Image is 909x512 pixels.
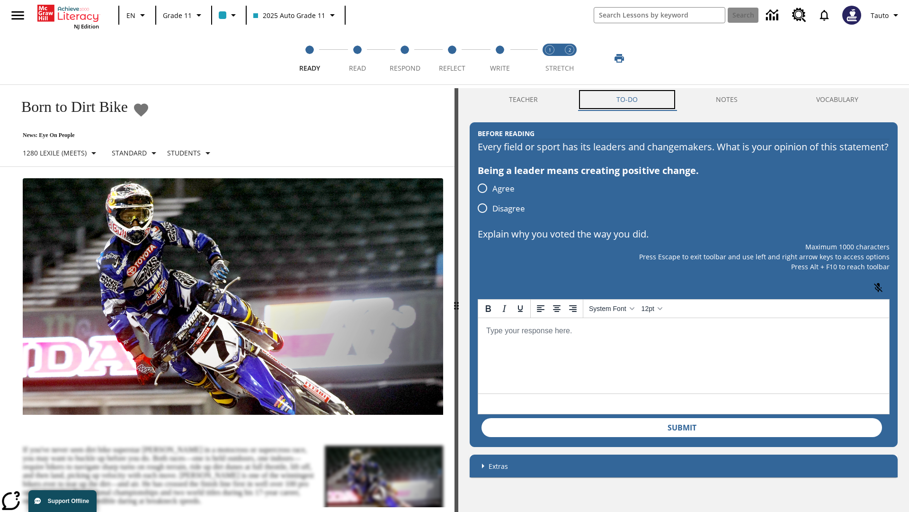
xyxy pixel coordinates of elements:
span: Reflect [439,64,465,73]
text: 2 [569,47,571,53]
a: Resource Center, Will open in new tab [786,2,812,28]
button: Click to activate and allow voice recognition [867,276,890,299]
span: Respond [390,64,420,73]
div: Press Enter or Spacebar and then press right and left arrow keys to move the slider [454,88,458,512]
button: Profile/Settings [867,7,905,24]
button: Font sizes [638,301,666,317]
input: search field [594,8,725,23]
div: activity [458,88,909,512]
span: System Font [589,305,626,312]
span: Support Offline [48,498,89,504]
button: Align center [549,301,565,317]
p: Press Escape to exit toolbar and use left and right arrow keys to access options [478,252,890,262]
span: EN [126,10,135,20]
img: Motocross racer James Stewart flies through the air on his dirt bike. [23,178,443,415]
button: Read step 2 of 5 [330,32,384,84]
button: Select a new avatar [837,3,867,27]
button: Teacher [470,88,577,111]
button: Support Offline [28,490,97,512]
text: 1 [549,47,551,53]
button: Bold [480,301,496,317]
div: Every field or sport has its leaders and changemakers. What is your opinion of this statement? [478,139,890,155]
button: Reflect step 4 of 5 [425,32,480,84]
button: Respond step 3 of 5 [377,32,432,84]
button: NOTES [677,88,777,111]
span: 12pt [642,305,654,312]
span: NJ Edition [74,23,99,30]
button: Print [604,50,634,67]
div: poll [478,178,533,218]
button: Add to Favorites - Born to Dirt Bike [133,101,150,118]
iframe: Rich Text Area. Press ALT-0 for help. [478,318,889,393]
button: Underline [512,301,528,317]
button: Submit [481,418,882,437]
span: Tauto [871,10,889,20]
button: Stretch Respond step 2 of 2 [556,32,583,84]
span: Agree [492,183,515,195]
button: Fonts [585,301,638,317]
p: 1280 Lexile (Meets) [23,148,87,158]
button: Select Lexile, 1280 Lexile (Meets) [19,145,103,162]
button: Italic [496,301,512,317]
div: Extras [470,455,898,477]
p: Maximum 1000 characters [478,242,890,252]
button: Class color is light blue. Change class color [215,7,243,24]
p: Explain why you voted the way you did. [478,227,890,242]
a: Data Center [760,2,786,28]
button: Stretch Read step 1 of 2 [536,32,563,84]
span: Write [490,64,510,73]
p: Press Alt + F10 to reach toolbar [478,262,890,272]
button: Grade: Grade 11, Select a grade [159,7,208,24]
p: News: Eye On People [11,132,217,139]
h2: Before Reading [478,128,535,139]
span: Ready [299,64,320,73]
a: Notifications [812,3,837,27]
button: Select Student [163,145,217,162]
button: Scaffolds, Standard [108,145,163,162]
button: TO-DO [577,88,677,111]
h1: Born to Dirt Bike [11,98,128,116]
span: Grade 11 [163,10,192,20]
button: Align right [565,301,581,317]
button: Ready step 1 of 5 [282,32,337,84]
span: Disagree [492,202,525,215]
span: STRETCH [545,64,574,73]
div: Home [37,3,99,30]
div: Instructional Panel Tabs [470,88,898,111]
img: Avatar [842,6,861,25]
div: Being a leader means creating positive change. [478,163,890,178]
span: Read [349,64,366,73]
button: Align left [533,301,549,317]
button: Open side menu [4,1,32,29]
button: Write step 5 of 5 [472,32,527,84]
button: Language: EN, Select a language [122,7,152,24]
p: Extras [489,461,508,471]
button: Class: 2025 Auto Grade 11, Select your class [250,7,342,24]
p: Standard [112,148,147,158]
p: Students [167,148,201,158]
span: 2025 Auto Grade 11 [253,10,325,20]
button: VOCABULARY [777,88,898,111]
